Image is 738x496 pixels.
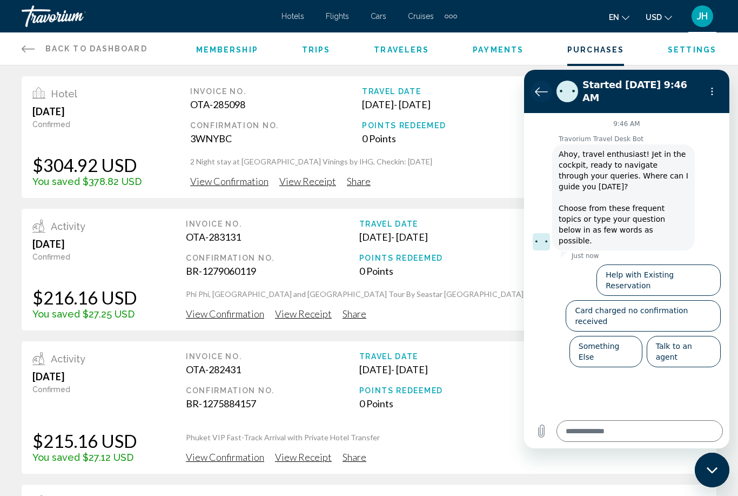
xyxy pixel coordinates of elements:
[186,231,359,243] div: OTA-283131
[609,13,619,22] span: en
[359,220,533,228] div: Travel Date
[343,308,366,320] span: Share
[646,13,662,22] span: USD
[408,12,434,21] a: Cruises
[32,154,142,176] div: $304.92 USD
[186,352,359,361] div: Invoice No.
[190,175,269,187] span: View Confirmation
[186,254,359,262] div: Confirmation No.
[359,363,533,375] div: [DATE] - [DATE]
[445,8,457,25] button: Extra navigation items
[362,133,534,144] div: 0 Points
[186,289,706,300] p: Phi Phi, [GEOGRAPHIC_DATA] and [GEOGRAPHIC_DATA] Tour By Seastar [GEOGRAPHIC_DATA] From [GEOGRAPH...
[359,254,533,262] div: Points Redeemed
[51,353,85,365] span: Activity
[190,121,362,130] div: Confirmation No.
[374,45,429,54] a: Travelers
[362,87,534,96] div: Travel Date
[326,12,349,21] a: Flights
[371,12,386,21] a: Cars
[302,45,331,54] a: Trips
[32,452,137,463] div: You saved $27.12 USD
[196,45,258,54] a: Membership
[281,12,304,21] a: Hotels
[186,432,706,443] p: Phuket VIP Fast-Track Arrival with Private Hotel Transfer
[186,265,359,277] div: BR-1279060119
[190,87,362,96] div: Invoice No.
[359,398,533,409] div: 0 Points
[186,363,359,375] div: OTA-282431
[275,451,332,463] span: View Receipt
[22,32,147,65] a: Back to Dashboard
[32,385,137,394] div: Confirmed
[32,253,137,261] div: Confirmed
[32,120,142,129] div: Confirmed
[186,451,264,463] span: View Confirmation
[668,45,716,54] a: Settings
[362,98,534,110] div: [DATE] - [DATE]
[51,88,77,100] span: Hotel
[275,308,332,320] span: View Receipt
[567,45,624,54] a: Purchases
[279,175,336,187] span: View Receipt
[186,386,359,395] div: Confirmation No.
[45,44,147,53] span: Back to Dashboard
[190,98,362,110] div: OTA-285098
[32,308,137,320] div: You saved $27.25 USD
[359,265,533,277] div: 0 Points
[473,45,524,54] a: Payments
[32,371,137,382] div: [DATE]
[362,121,534,130] div: Points Redeemed
[22,5,271,27] a: Travorium
[646,9,672,25] button: Change currency
[190,133,362,144] div: 3WNYBC
[697,11,708,22] span: JH
[32,238,137,250] div: [DATE]
[190,156,706,167] p: 2 Night stay at [GEOGRAPHIC_DATA] Vinings by IHG, Checkin: [DATE]
[186,220,359,228] div: Invoice No.
[609,9,629,25] button: Change language
[359,231,533,243] div: [DATE] - [DATE]
[347,175,371,187] span: Share
[524,70,729,448] iframe: Messaging window
[32,105,142,117] div: [DATE]
[359,386,533,395] div: Points Redeemed
[51,221,85,232] span: Activity
[32,176,142,187] div: You saved $378.82 USD
[32,430,137,452] div: $215.16 USD
[688,5,716,28] button: User Menu
[186,308,264,320] span: View Confirmation
[186,398,359,409] div: BR-1275884157
[32,287,137,308] div: $216.16 USD
[695,453,729,487] iframe: Button to launch messaging window, conversation in progress
[343,451,366,463] span: Share
[359,352,533,361] div: Travel Date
